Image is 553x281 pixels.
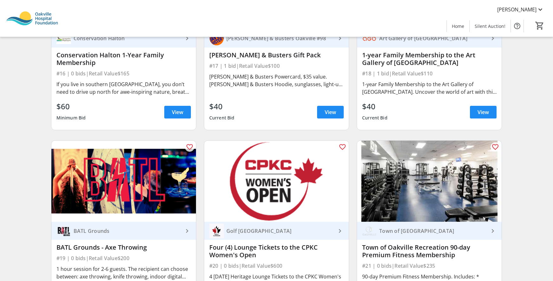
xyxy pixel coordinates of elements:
[56,51,191,67] div: Conservation Halton 1-Year Family Membership
[224,35,336,42] div: [PERSON_NAME] & Busters Oakville #98
[183,227,191,235] mat-icon: keyboard_arrow_right
[56,254,191,263] div: #19 | 0 bids | Retail Value $200
[209,51,344,59] div: [PERSON_NAME] & Busters Gift Pack
[209,244,344,259] div: Four (4) Lounge Tickets to the CPKC Women's Open
[336,227,344,235] mat-icon: keyboard_arrow_right
[491,143,499,151] mat-icon: favorite_outline
[4,3,60,34] img: Oakville Hospital Foundation's Logo
[497,6,537,13] span: [PERSON_NAME]
[362,112,387,124] div: Current Bid
[209,261,344,270] div: #20 | 0 bids | Retail Value $600
[71,35,183,42] div: Conservation Halton
[209,101,235,112] div: $40
[209,61,344,70] div: #17 | 1 bid | Retail Value $100
[209,73,344,88] div: [PERSON_NAME] & Busters Powercard, $35 value. [PERSON_NAME] & Busters Hoodie, sunglasses, light-u...
[362,101,387,112] div: $40
[56,265,191,280] div: 1 hour session for 2-6 guests. The recipient can choose between: axe throwing, knife throwing, in...
[475,23,505,29] span: Silent Auction!
[325,108,336,116] span: View
[209,224,224,238] img: Golf Canada
[489,227,497,235] mat-icon: keyboard_arrow_right
[470,106,497,118] a: View
[447,20,469,32] a: Home
[56,69,191,78] div: #16 | 0 bids | Retail Value $165
[204,29,349,48] a: Dave & Busters Oakville #98[PERSON_NAME] & Busters Oakville #98
[183,35,191,42] mat-icon: keyboard_arrow_right
[56,80,191,96] div: If you live in southern [GEOGRAPHIC_DATA], you don’t need to drive up north for awe-inspiring nat...
[362,261,497,270] div: #21 | 0 bids | Retail Value $235
[204,222,349,240] a: Golf CanadaGolf [GEOGRAPHIC_DATA]
[204,141,349,222] img: Four (4) Lounge Tickets to the CPKC Women's Open
[209,31,224,46] img: Dave & Busters Oakville #98
[51,222,196,240] a: BATL GroundsBATL Grounds
[362,80,497,96] div: 1-year Family Membership to the Art Gallery of [GEOGRAPHIC_DATA]. Uncover the world of art with t...
[56,244,191,251] div: BATL Grounds - Axe Throwing
[317,106,344,118] a: View
[478,108,489,116] span: View
[56,112,86,124] div: Minimum Bid
[51,141,196,222] img: BATL Grounds - Axe Throwing
[489,35,497,42] mat-icon: keyboard_arrow_right
[362,69,497,78] div: #18 | 1 bid | Retail Value $110
[534,20,545,31] button: Cart
[357,222,502,240] a: Town of Oakville RecreationTown of [GEOGRAPHIC_DATA]
[362,51,497,67] div: 1-year Family Membership to the Art Gallery of [GEOGRAPHIC_DATA]
[186,143,193,151] mat-icon: favorite_outline
[56,31,71,46] img: Conservation Halton
[362,244,497,259] div: Town of Oakville Recreation 90-day Premium Fitness Membership
[224,228,336,234] div: Golf [GEOGRAPHIC_DATA]
[362,31,377,46] img: Art Gallery of Burlington
[339,143,346,151] mat-icon: favorite_outline
[51,29,196,48] a: Conservation HaltonConservation Halton
[336,35,344,42] mat-icon: keyboard_arrow_right
[492,4,549,15] button: [PERSON_NAME]
[470,20,511,32] a: Silent Auction!
[357,141,502,222] img: Town of Oakville Recreation 90-day Premium Fitness Membership
[209,112,235,124] div: Current Bid
[71,228,183,234] div: BATL Grounds
[511,20,524,32] button: Help
[164,106,191,118] a: View
[377,35,489,42] div: Art Gallery of [GEOGRAPHIC_DATA]
[172,108,183,116] span: View
[56,101,86,112] div: $60
[362,224,377,238] img: Town of Oakville Recreation
[357,29,502,48] a: Art Gallery of BurlingtonArt Gallery of [GEOGRAPHIC_DATA]
[452,23,464,29] span: Home
[56,224,71,238] img: BATL Grounds
[377,228,489,234] div: Town of [GEOGRAPHIC_DATA]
